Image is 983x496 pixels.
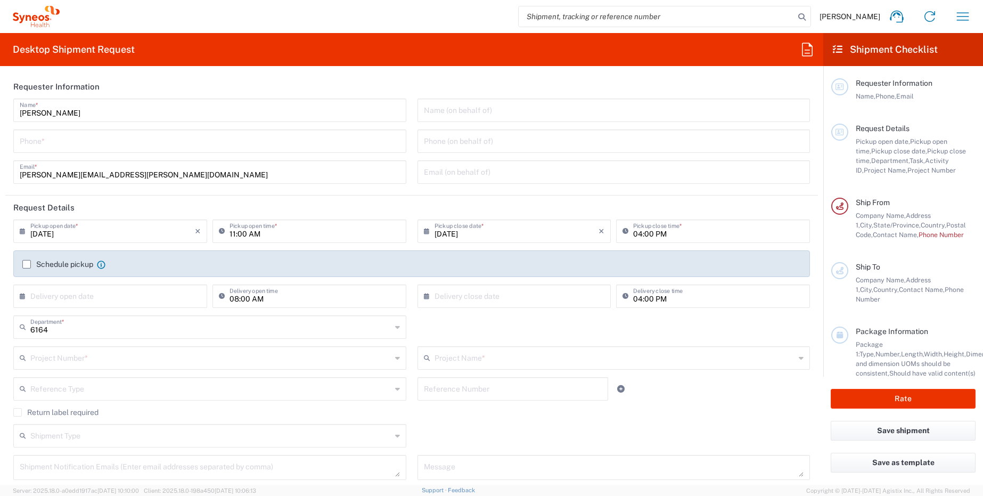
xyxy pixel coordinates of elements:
span: [DATE] 10:06:13 [215,487,256,494]
span: Server: 2025.18.0-a0edd1917ac [13,487,139,494]
span: Project Name, [864,166,907,174]
span: Height, [944,350,966,358]
span: State/Province, [873,221,921,229]
span: Company Name, [856,212,906,219]
span: Contact Name, [873,231,919,239]
span: Ship To [856,263,880,271]
span: Length, [901,350,924,358]
h2: Request Details [13,202,75,213]
span: Company Name, [856,276,906,284]
span: Country, [873,286,899,294]
span: Contact Name, [899,286,945,294]
h2: Desktop Shipment Request [13,43,135,56]
span: Width, [924,350,944,358]
span: Project Number [907,166,956,174]
span: Phone Number [919,231,964,239]
label: Return label required [13,408,99,417]
a: Feedback [448,487,475,493]
span: [PERSON_NAME] [820,12,880,21]
button: Rate [831,389,976,409]
button: Save shipment [831,421,976,441]
span: Requester Information [856,79,932,87]
span: Copyright © [DATE]-[DATE] Agistix Inc., All Rights Reserved [806,486,970,495]
h2: Requester Information [13,82,100,92]
span: City, [860,221,873,229]
span: Number, [875,350,901,358]
span: Phone, [875,92,896,100]
span: Client: 2025.18.0-198a450 [144,487,256,494]
button: Save as template [831,453,976,473]
span: Task, [910,157,925,165]
label: Schedule pickup [22,260,93,269]
a: Support [422,487,448,493]
span: Package Information [856,327,928,336]
span: Name, [856,92,875,100]
span: [DATE] 10:10:00 [97,487,139,494]
span: Country, [921,221,946,229]
span: Package 1: [856,340,883,358]
i: × [599,223,604,240]
a: Add Reference [613,381,628,396]
span: Should have valid content(s) [889,369,976,377]
span: Email [896,92,914,100]
span: Department, [871,157,910,165]
span: Type, [859,350,875,358]
input: Shipment, tracking or reference number [519,6,794,27]
span: Pickup open date, [856,137,910,145]
span: Pickup close date, [871,147,927,155]
i: × [195,223,201,240]
span: Ship From [856,198,890,207]
span: City, [860,286,873,294]
span: Request Details [856,124,910,133]
h2: Shipment Checklist [833,43,938,56]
